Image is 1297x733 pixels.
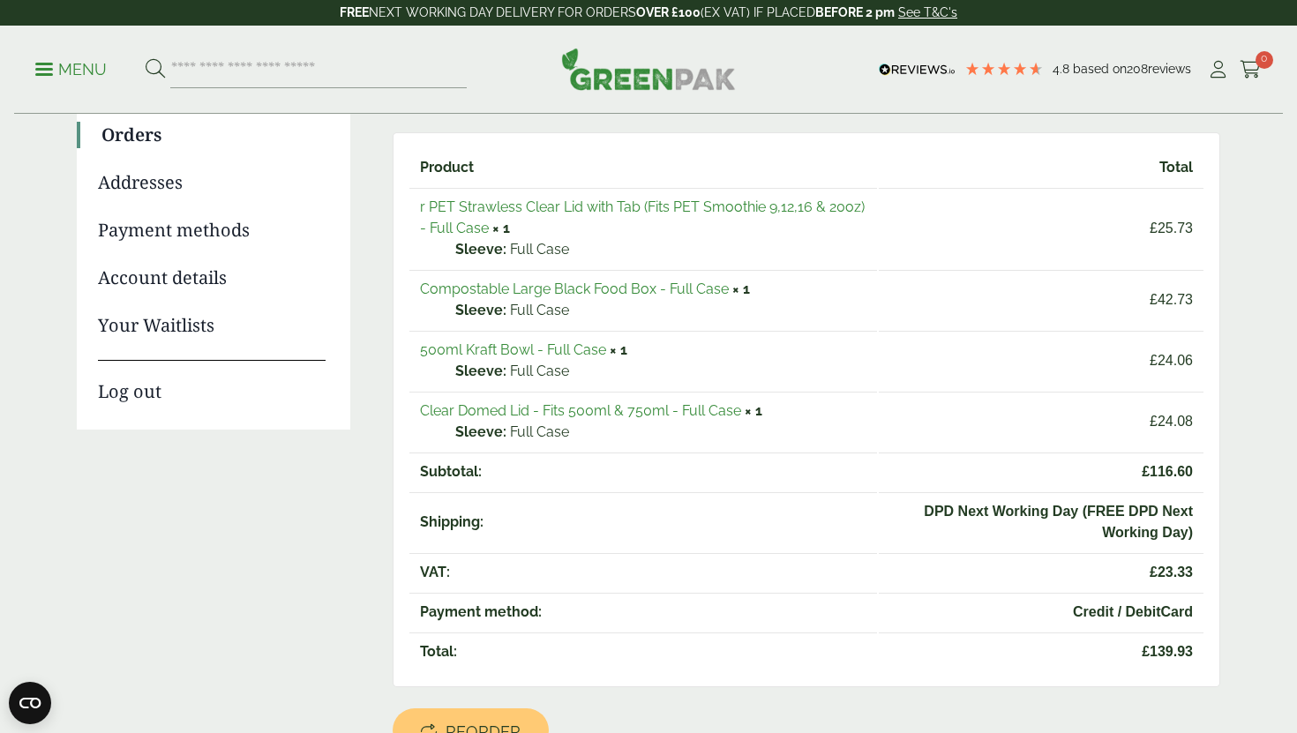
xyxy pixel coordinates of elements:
strong: × 1 [492,220,510,236]
span: £ [1150,221,1158,236]
a: 500ml Kraft Bowl - Full Case [420,341,606,358]
span: £ [1150,353,1158,368]
div: 4.79 Stars [964,61,1044,77]
a: r PET Strawless Clear Lid with Tab (Fits PET Smoothie 9,12,16 & 20oz) - Full Case [420,198,865,236]
p: Menu [35,59,107,80]
a: Menu [35,59,107,77]
th: Total [879,149,1203,186]
strong: Sleeve: [455,239,506,260]
a: Log out [98,360,326,405]
a: Account details [98,265,326,291]
span: 23.33 [889,562,1193,583]
span: reviews [1148,62,1191,76]
th: VAT: [409,553,877,591]
bdi: 24.06 [1150,353,1193,368]
a: 0 [1240,56,1262,83]
strong: BEFORE 2 pm [815,5,895,19]
button: Open CMP widget [9,682,51,724]
img: REVIEWS.io [879,64,956,76]
strong: Sleeve: [455,361,506,382]
td: DPD Next Working Day (FREE DPD Next Working Day) [879,492,1203,551]
th: Shipping: [409,492,877,551]
span: £ [1142,644,1150,659]
strong: × 1 [610,341,627,358]
h2: Order details [393,85,1220,118]
a: Orders [101,122,326,148]
th: Subtotal: [409,453,877,490]
span: 4.8 [1053,62,1073,76]
img: GreenPak Supplies [561,48,736,90]
strong: × 1 [745,402,762,419]
span: Based on [1073,62,1127,76]
strong: OVER £100 [636,5,701,19]
i: My Account [1207,61,1229,79]
p: Full Case [455,300,866,321]
i: Cart [1240,61,1262,79]
span: 0 [1256,51,1273,69]
td: Credit / DebitCard [879,593,1203,631]
a: Compostable Large Black Food Box - Full Case [420,280,729,297]
a: Addresses [98,169,326,196]
th: Total: [409,632,877,670]
strong: × 1 [732,280,750,297]
span: 116.60 [889,461,1193,482]
th: Payment method: [409,593,877,631]
span: £ [1150,292,1158,307]
a: Your Waitlists [98,312,326,339]
a: Clear Domed Lid - Fits 500ml & 750ml - Full Case [420,402,741,419]
p: Full Case [455,361,866,382]
th: Product [409,149,877,186]
a: Payment methods [98,217,326,243]
bdi: 25.73 [1150,221,1193,236]
p: Full Case [455,422,866,443]
strong: FREE [340,5,369,19]
span: £ [1150,565,1158,580]
span: 208 [1127,62,1148,76]
strong: Sleeve: [455,422,506,443]
a: See T&C's [898,5,957,19]
span: 139.93 [889,641,1193,662]
p: Full Case [455,239,866,260]
span: £ [1150,414,1158,429]
bdi: 42.73 [1150,292,1193,307]
strong: Sleeve: [455,300,506,321]
span: £ [1142,464,1150,479]
bdi: 24.08 [1150,414,1193,429]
